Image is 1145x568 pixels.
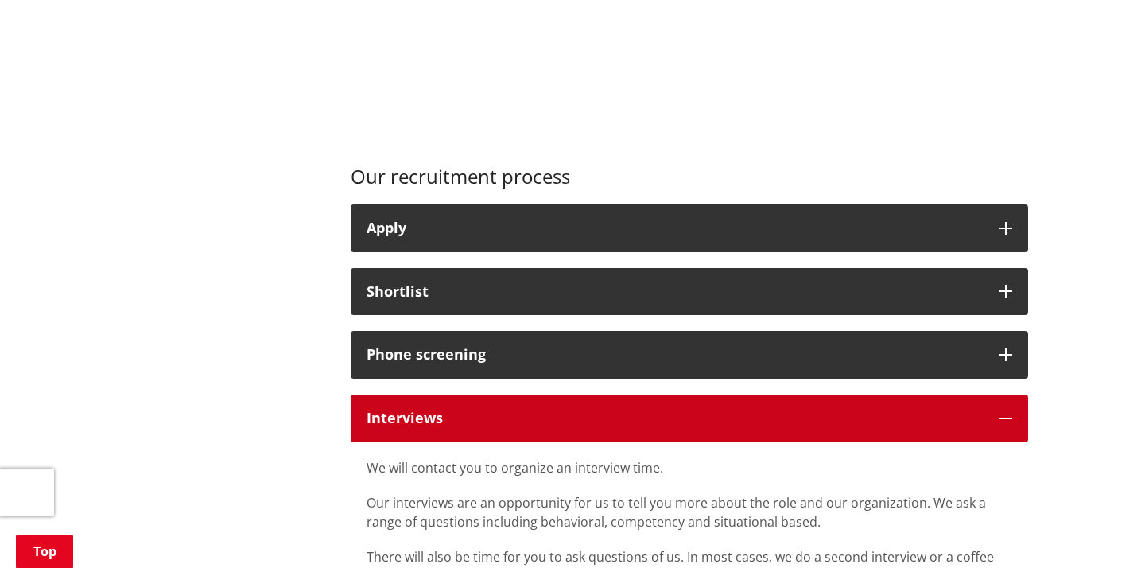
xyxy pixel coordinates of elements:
[16,535,73,568] a: Top
[351,204,1028,252] button: Apply
[351,331,1028,379] button: Phone screening
[367,220,984,236] div: Apply
[351,268,1028,316] button: Shortlist
[351,142,1028,189] h3: Our recruitment process
[1072,501,1129,558] iframe: Messenger Launcher
[367,493,1012,531] p: Our interviews are an opportunity for us to tell you more about the role and our organization. We...
[367,458,1012,477] p: We will contact you to organize an interview time.
[351,395,1028,442] button: Interviews
[367,410,984,426] div: Interviews
[367,347,984,363] div: Phone screening
[367,284,984,300] div: Shortlist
